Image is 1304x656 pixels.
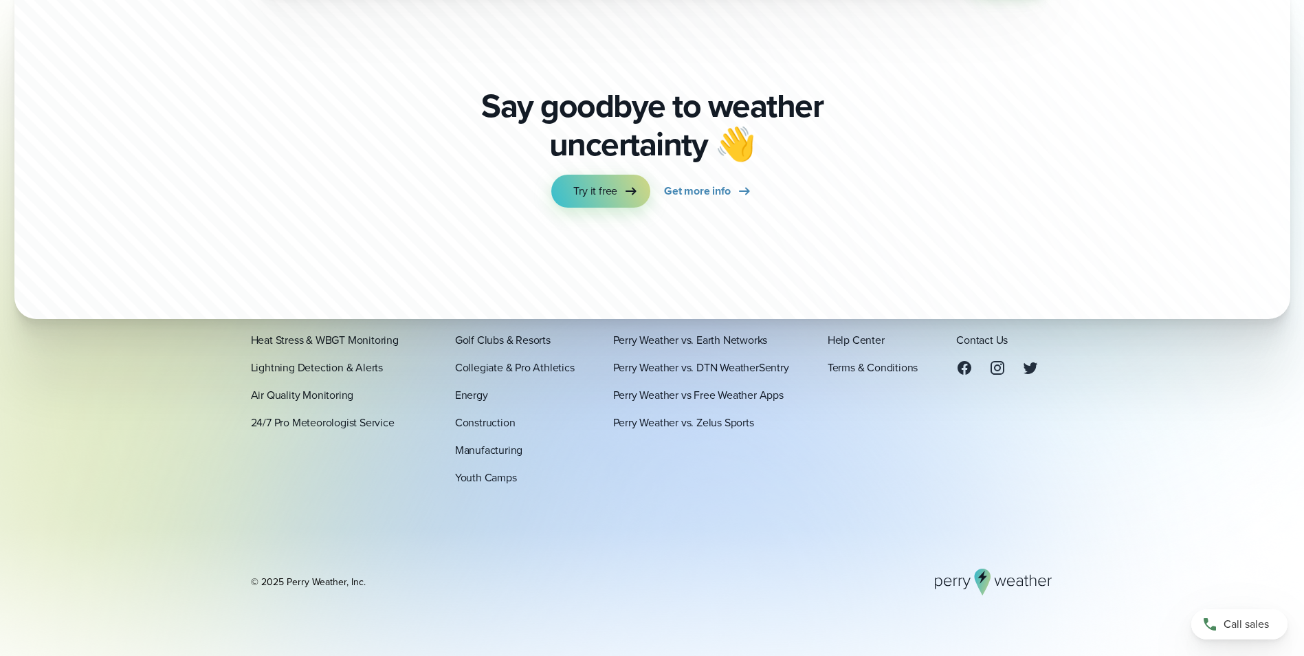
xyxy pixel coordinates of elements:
[551,175,650,208] a: Try it free
[251,386,354,403] a: Air Quality Monitoring
[455,386,488,403] a: Energy
[1191,609,1288,639] a: Call sales
[455,359,575,375] a: Collegiate & Pro Athletics
[573,183,617,199] span: Try it free
[664,175,752,208] a: Get more info
[251,414,395,430] a: 24/7 Pro Meteorologist Service
[956,331,1008,348] a: Contact Us
[1224,616,1269,633] span: Call sales
[613,386,784,403] a: Perry Weather vs Free Weather Apps
[476,87,828,164] p: Say goodbye to weather uncertainty 👋
[828,359,918,375] a: Terms & Conditions
[613,414,754,430] a: Perry Weather vs. Zelus Sports
[251,359,383,375] a: Lightning Detection & Alerts
[251,575,366,589] div: © 2025 Perry Weather, Inc.
[613,331,768,348] a: Perry Weather vs. Earth Networks
[828,331,885,348] a: Help Center
[455,414,516,430] a: Construction
[455,469,517,485] a: Youth Camps
[613,359,789,375] a: Perry Weather vs. DTN WeatherSentry
[664,183,730,199] span: Get more info
[455,441,522,458] a: Manufacturing
[455,331,551,348] a: Golf Clubs & Resorts
[251,331,399,348] a: Heat Stress & WBGT Monitoring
